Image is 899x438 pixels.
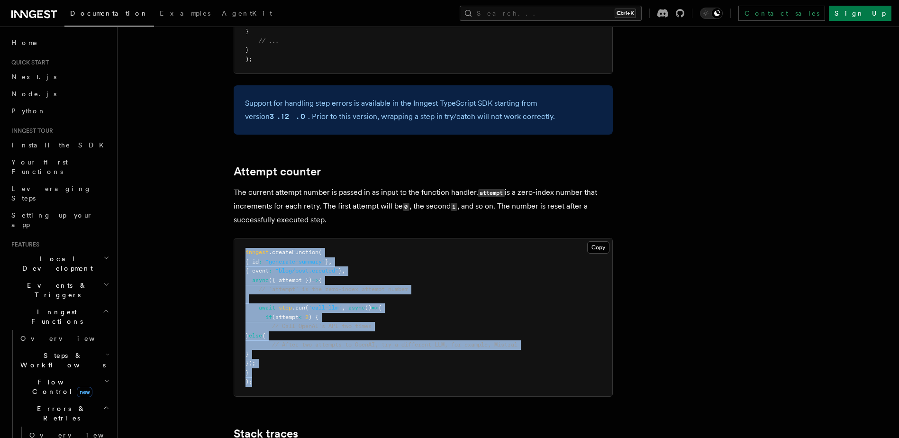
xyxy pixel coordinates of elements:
span: Events & Triggers [8,281,103,300]
a: Examples [154,3,216,26]
span: }); [245,360,255,366]
a: Overview [17,330,111,347]
button: Events & Triggers [8,277,111,303]
span: Leveraging Steps [11,185,91,202]
span: new [77,387,92,397]
span: Steps & Workflows [17,351,106,370]
span: ); [245,56,252,63]
button: Flow Controlnew [17,374,111,400]
span: // After two attempts to OpenAI, try a different LLM, for example, Mistral [272,341,518,348]
span: { id [245,258,259,265]
a: Setting up your app [8,207,111,233]
span: ({ attempt }) [269,277,312,283]
span: 'call-llm' [309,304,342,311]
span: { [262,332,265,339]
span: } [338,267,342,274]
span: async [348,304,365,311]
span: } [245,351,249,357]
span: { [318,277,322,283]
span: Errors & Retries [17,404,103,423]
span: Setting up your app [11,211,93,228]
span: => [372,304,378,311]
span: (attempt [272,314,299,320]
a: Install the SDK [8,137,111,154]
a: Attempt counter [234,165,321,178]
a: Contact sales [738,6,825,21]
button: Inngest Functions [8,303,111,330]
span: , [342,304,345,311]
code: 0 [403,203,409,211]
span: Your first Functions [11,158,68,175]
span: () [365,304,372,311]
span: Flow Control [17,377,104,396]
button: Local Development [8,250,111,277]
span: { [378,304,381,311]
span: } [245,332,249,339]
kbd: Ctrl+K [615,9,636,18]
span: Features [8,241,39,248]
span: 2 [305,314,309,320]
span: // ... [259,37,279,44]
span: ); [245,378,252,385]
span: ) { [309,314,318,320]
strong: 3.12.0 [270,112,308,121]
button: Steps & Workflows [17,347,111,374]
span: } [245,46,249,53]
button: Search...Ctrl+K [460,6,642,21]
span: } [325,258,328,265]
span: // Call OpenAI's API two times [272,323,372,329]
button: Copy [587,241,609,254]
span: Overview [20,335,118,342]
span: Python [11,107,46,115]
span: Home [11,38,38,47]
span: ( [305,304,309,311]
span: Documentation [70,9,148,17]
span: else [249,332,262,339]
span: < [299,314,302,320]
p: The current attempt number is passed in as input to the function handler. is a zero-index number ... [234,186,613,227]
span: } [245,28,249,35]
span: { event [245,267,269,274]
span: Examples [160,9,210,17]
span: inngest [245,249,269,255]
span: "generate-summary" [265,258,325,265]
a: Leveraging Steps [8,180,111,207]
a: Python [8,102,111,119]
span: => [312,277,318,283]
span: .run [292,304,305,311]
span: if [265,314,272,320]
span: Inngest tour [8,127,53,135]
span: "blog/post.created" [275,267,338,274]
button: Toggle dark mode [700,8,723,19]
span: Quick start [8,59,49,66]
span: // `attempt` is the zero-index attempt number [259,286,408,292]
span: Node.js [11,90,56,98]
a: Sign Up [829,6,891,21]
span: Next.js [11,73,56,81]
span: : [259,258,262,265]
span: , [328,258,332,265]
span: Install the SDK [11,141,109,149]
a: Node.js [8,85,111,102]
p: Support for handling step errors is available in the Inngest TypeScript SDK starting from version... [245,97,601,123]
span: : [269,267,272,274]
a: Home [8,34,111,51]
a: Your first Functions [8,154,111,180]
span: Local Development [8,254,103,273]
span: Inngest Functions [8,307,102,326]
span: , [342,267,345,274]
span: ( [318,249,322,255]
button: Errors & Retries [17,400,111,427]
code: attempt [478,189,505,197]
span: await [259,304,275,311]
a: AgentKit [216,3,278,26]
a: Next.js [8,68,111,85]
a: Documentation [64,3,154,27]
span: AgentKit [222,9,272,17]
span: .createFunction [269,249,318,255]
span: async [252,277,269,283]
span: step [279,304,292,311]
code: 1 [451,203,457,211]
span: } [245,369,249,376]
